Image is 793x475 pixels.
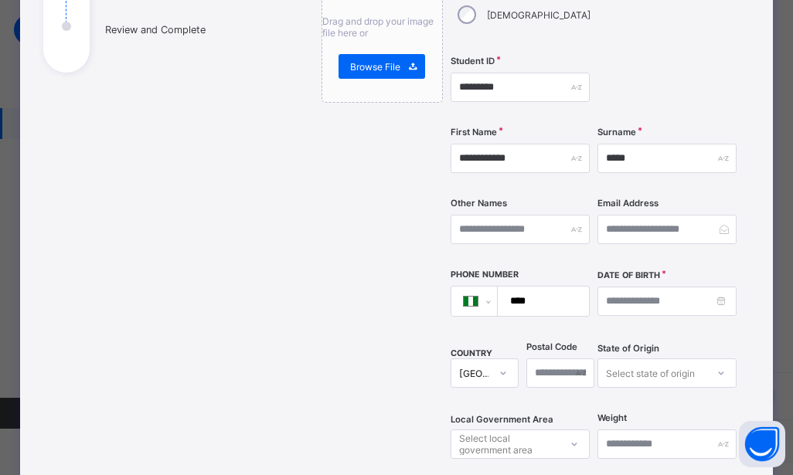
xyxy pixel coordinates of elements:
button: Open asap [739,421,785,467]
label: Date of Birth [597,270,660,280]
span: Drag and drop your image file here or [322,15,434,39]
label: Surname [597,127,636,137]
span: Browse File [350,61,400,73]
div: Select local government area [459,429,558,459]
span: Local Government Area [451,414,553,425]
label: Postal Code [526,341,577,352]
label: First Name [451,127,497,137]
label: Student ID [451,56,495,66]
span: State of Origin [597,343,659,354]
div: Select state of origin [606,358,695,388]
label: Phone Number [451,270,519,280]
span: COUNTRY [451,348,492,358]
div: [GEOGRAPHIC_DATA] [459,368,490,379]
label: Email Address [597,198,659,209]
label: Weight [597,412,627,423]
label: Other Names [451,198,507,209]
label: [DEMOGRAPHIC_DATA] [487,9,590,21]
